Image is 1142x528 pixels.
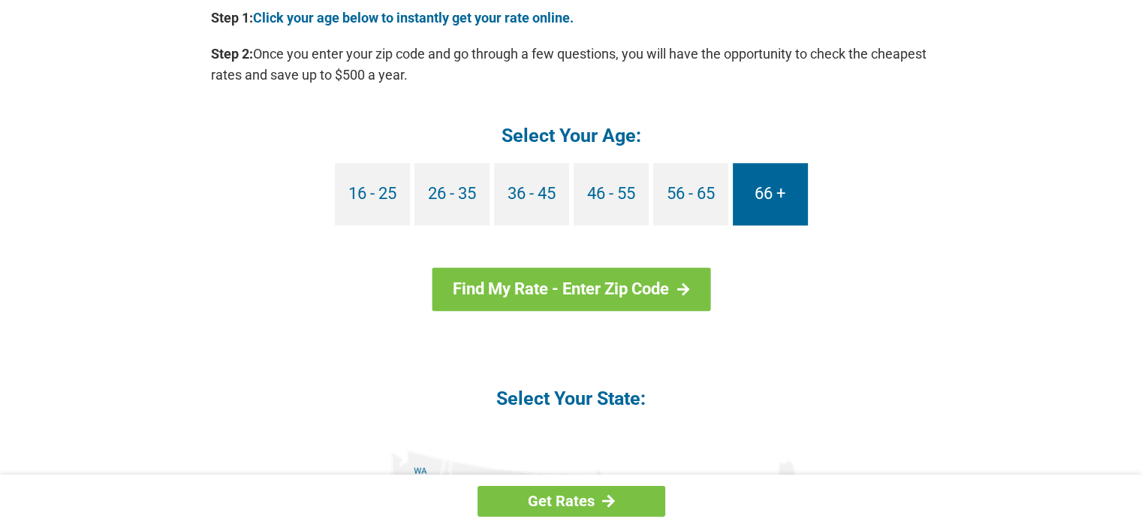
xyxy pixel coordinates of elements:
a: Click your age below to instantly get your rate online. [253,10,574,26]
a: 66 + [733,163,808,225]
a: Get Rates [478,486,665,517]
p: Once you enter your zip code and go through a few questions, you will have the opportunity to che... [211,44,932,86]
a: 56 - 65 [653,163,728,225]
b: Step 1: [211,10,253,26]
a: Find My Rate - Enter Zip Code [432,267,710,311]
a: 16 - 25 [335,163,410,225]
a: 36 - 45 [494,163,569,225]
b: Step 2: [211,46,253,62]
h4: Select Your State: [211,386,932,411]
a: 26 - 35 [414,163,490,225]
a: 46 - 55 [574,163,649,225]
h4: Select Your Age: [211,123,932,148]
